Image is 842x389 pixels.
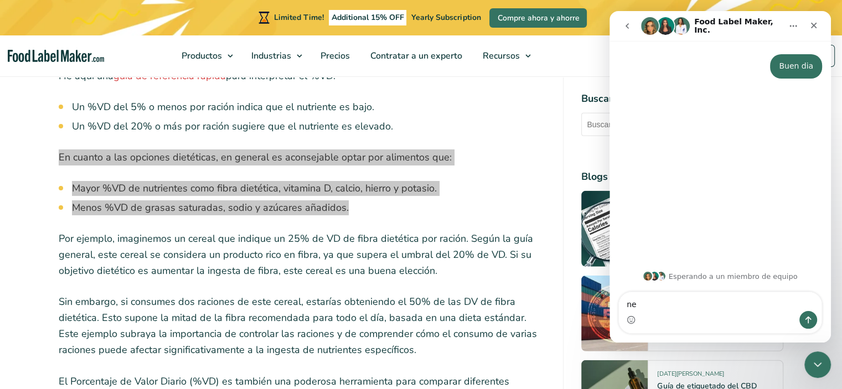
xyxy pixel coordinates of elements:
[489,8,587,28] a: Compre ahora y ahorre
[804,351,831,378] iframe: Intercom live chat
[248,50,292,62] span: Industrias
[72,100,546,115] li: Un %VD del 5% o menos por ración indica que el nutriente es bajo.
[479,50,521,62] span: Recursos
[604,45,639,67] button: Change language
[59,231,546,278] p: Por ejemplo, imaginemos un cereal que indique un 25% de VD de fibra dietética por ración. Según l...
[178,50,223,62] span: Productos
[317,50,351,62] span: Precios
[411,12,481,23] span: Yearly Subscription
[311,35,358,76] a: Precios
[473,35,536,76] a: Recursos
[581,112,783,136] input: Buscar artículos...
[360,35,470,76] a: Contratar a un experto
[581,169,783,184] h4: Blogs populares
[72,181,546,196] li: Mayor %VD de nutrientes como fibra dietética, vitamina D, calcio, hierro y potasio.
[329,10,407,25] span: Additional 15% OFF
[274,12,324,23] span: Limited Time!
[59,149,546,165] p: En cuanto a las opciones dietéticas, en general es aconsejable optar por alimentos que:
[581,91,783,106] h4: Buscar en el blog
[657,369,724,382] span: [DATE][PERSON_NAME]
[59,294,546,357] p: Sin embargo, si consumes dos raciones de este cereal, estarías obteniendo el 50% de las DV de fib...
[241,35,308,76] a: Industrias
[172,35,239,76] a: Productos
[609,11,831,343] iframe: Intercom live chat
[8,50,104,63] a: Food Label Maker homepage
[72,119,546,134] li: Un %VD del 20% o más por ración sugiere que el nutriente es elevado.
[72,200,546,215] li: Menos %VD de grasas saturadas, sodio y azúcares añadidos.
[367,50,463,62] span: Contratar a un experto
